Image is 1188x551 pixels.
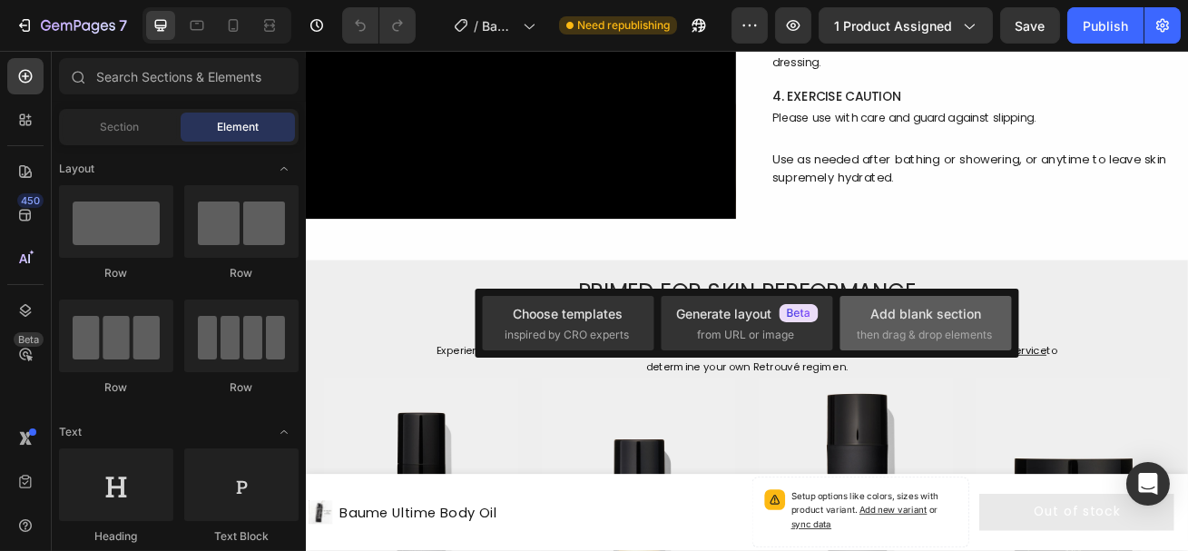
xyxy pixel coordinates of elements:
[306,51,1188,551] iframe: Design area
[270,154,299,183] span: Toggle open
[577,17,670,34] span: Need republishing
[588,361,799,379] span: or contacting our knowledgeable
[7,7,135,44] button: 7
[101,119,140,135] span: Section
[270,418,299,447] span: Toggle open
[857,327,992,343] span: then drag & drop elements
[217,119,259,135] span: Element
[676,304,818,323] div: Generate layout
[505,327,629,343] span: inspired by CRO experts
[59,265,173,281] div: Row
[532,360,588,379] a: Skin Quiz
[1000,7,1060,44] button: Save
[59,161,94,177] span: Layout
[697,327,794,343] span: from URL or image
[59,379,173,396] div: Row
[248,330,841,351] span: These multi-purpose formulations are frequently recommended for use together.
[162,361,532,379] span: Experience your own story of transformation by taking our
[576,46,1072,70] p: 4. Exercise Caution
[119,15,127,36] p: 7
[576,74,1072,94] p: Please use with care and guard against slipping.
[184,528,299,545] div: Text Block
[1083,16,1128,35] div: Publish
[834,16,952,35] span: 1 product assigned
[59,58,299,94] input: Search Sections & Elements
[514,304,623,323] div: Choose templates
[59,424,82,440] span: Text
[342,7,416,44] div: Undo/Redo
[576,124,1072,168] p: Use as needed after bathing or showering, or anytime to leave skin supremely hydrated.
[474,16,478,35] span: /
[59,528,173,545] div: Heading
[532,361,588,379] u: Skin Quiz
[870,304,981,323] div: Add blank section
[184,379,299,396] div: Row
[1016,18,1046,34] span: Save
[336,279,753,318] span: Primed For Skin Performance
[799,361,915,379] u: Concierge Service
[1067,7,1144,44] button: Publish
[799,360,915,379] a: Concierge Service
[14,332,44,347] div: Beta
[1126,462,1170,506] div: Open Intercom Messenger
[17,193,44,208] div: 450
[482,16,515,35] span: Baume Body Oil Working
[819,7,993,44] button: 1 product assigned
[184,265,299,281] div: Row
